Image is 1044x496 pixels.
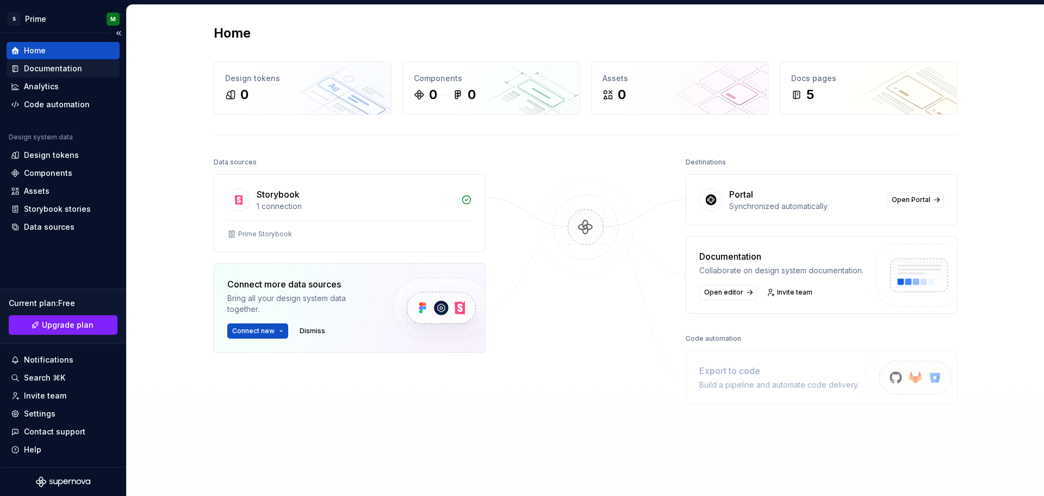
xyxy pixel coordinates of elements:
[618,86,626,103] div: 0
[7,200,120,218] a: Storybook stories
[227,278,374,291] div: Connect more data sources
[214,25,251,42] h2: Home
[24,168,72,179] div: Components
[225,73,380,84] div: Design tokens
[24,222,74,232] div: Data sources
[24,63,82,74] div: Documentation
[763,285,817,300] a: Invite team
[686,331,741,346] div: Code automation
[7,42,120,59] a: Home
[9,133,73,142] div: Design system data
[214,62,391,115] a: Design tokens0
[699,250,863,263] div: Documentation
[7,387,120,405] a: Invite team
[686,155,726,170] div: Destinations
[24,186,49,197] div: Assets
[36,476,90,487] svg: Supernova Logo
[238,230,292,238] div: Prime Storybook
[887,192,944,207] a: Open Portal
[25,14,46,25] div: Prime
[257,188,300,201] div: Storybook
[232,327,275,335] span: Connect new
[24,204,91,215] div: Storybook stories
[591,62,769,115] a: Assets0
[468,86,476,103] div: 0
[729,188,753,201] div: Portal
[9,315,117,335] a: Upgrade plan
[24,426,85,437] div: Contact support
[24,81,59,92] div: Analytics
[414,73,569,84] div: Components
[240,86,248,103] div: 0
[227,323,288,339] button: Connect new
[257,201,455,212] div: 1 connection
[7,96,120,113] a: Code automation
[7,369,120,387] button: Search ⌘K
[24,390,66,401] div: Invite team
[7,423,120,440] button: Contact support
[300,327,325,335] span: Dismiss
[7,146,120,164] a: Design tokens
[7,218,120,236] a: Data sources
[24,372,65,383] div: Search ⌘K
[24,45,46,56] div: Home
[2,7,124,30] button: SPrimeM
[24,354,73,365] div: Notifications
[729,201,880,212] div: Synchronized automatically
[227,293,374,315] div: Bring all your design system data together.
[429,86,437,103] div: 0
[7,405,120,422] a: Settings
[699,379,859,390] div: Build a pipeline and automate code delivery.
[42,320,94,330] span: Upgrade plan
[780,62,958,115] a: Docs pages5
[699,285,757,300] a: Open editor
[24,408,55,419] div: Settings
[892,195,930,204] span: Open Portal
[8,13,21,26] div: S
[699,265,863,276] div: Collaborate on design system documentation.
[111,26,126,41] button: Collapse sidebar
[7,60,120,77] a: Documentation
[214,155,257,170] div: Data sources
[806,86,814,103] div: 5
[699,364,859,377] div: Export to code
[7,78,120,95] a: Analytics
[7,182,120,200] a: Assets
[110,15,116,23] div: M
[704,288,743,297] span: Open editor
[295,323,330,339] button: Dismiss
[7,164,120,182] a: Components
[602,73,757,84] div: Assets
[24,444,41,455] div: Help
[9,298,117,309] div: Current plan : Free
[214,174,486,252] a: Storybook1 connectionPrime Storybook
[7,351,120,369] button: Notifications
[24,99,90,110] div: Code automation
[777,288,812,297] span: Invite team
[24,150,79,161] div: Design tokens
[7,441,120,458] button: Help
[402,62,580,115] a: Components00
[791,73,946,84] div: Docs pages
